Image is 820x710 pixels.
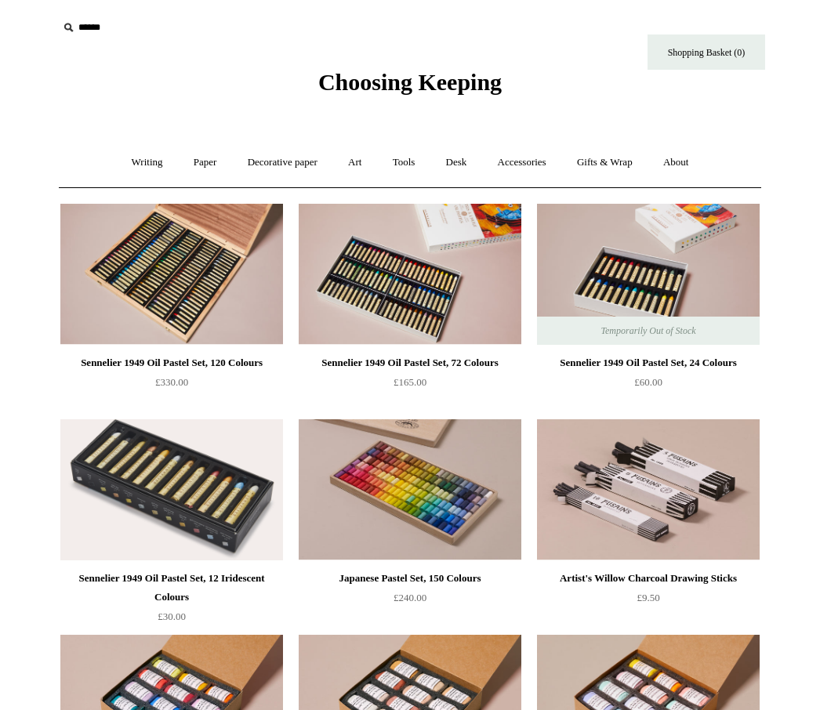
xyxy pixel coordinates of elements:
[563,142,647,183] a: Gifts & Wrap
[64,353,279,372] div: Sennelier 1949 Oil Pastel Set, 120 Colours
[334,142,376,183] a: Art
[537,204,760,345] img: Sennelier 1949 Oil Pastel Set, 24 Colours
[299,419,521,560] a: Japanese Pastel Set, 150 Colours Japanese Pastel Set, 150 Colours
[299,353,521,418] a: Sennelier 1949 Oil Pastel Set, 72 Colours £165.00
[379,142,430,183] a: Tools
[180,142,231,183] a: Paper
[484,142,561,183] a: Accessories
[537,569,760,633] a: Artist's Willow Charcoal Drawing Sticks £9.50
[541,569,756,588] div: Artist's Willow Charcoal Drawing Sticks
[648,34,765,70] a: Shopping Basket (0)
[303,353,517,372] div: Sennelier 1949 Oil Pastel Set, 72 Colours
[537,419,760,560] a: Artist's Willow Charcoal Drawing Sticks Artist's Willow Charcoal Drawing Sticks
[432,142,481,183] a: Desk
[299,204,521,345] img: Sennelier 1949 Oil Pastel Set, 72 Colours
[541,353,756,372] div: Sennelier 1949 Oil Pastel Set, 24 Colours
[394,376,426,388] span: £165.00
[537,204,760,345] a: Sennelier 1949 Oil Pastel Set, 24 Colours Sennelier 1949 Oil Pastel Set, 24 Colours Temporarily O...
[60,419,283,560] a: Sennelier 1949 Oil Pastel Set, 12 Iridescent Colours Sennelier 1949 Oil Pastel Set, 12 Iridescent...
[537,353,760,418] a: Sennelier 1949 Oil Pastel Set, 24 Colours £60.00
[303,569,517,588] div: Japanese Pastel Set, 150 Colours
[118,142,177,183] a: Writing
[585,317,711,345] span: Temporarily Out of Stock
[637,592,659,603] span: £9.50
[60,569,283,633] a: Sennelier 1949 Oil Pastel Set, 12 Iridescent Colours £30.00
[64,569,279,607] div: Sennelier 1949 Oil Pastel Set, 12 Iridescent Colours
[60,204,283,345] a: Sennelier 1949 Oil Pastel Set, 120 Colours Sennelier 1949 Oil Pastel Set, 120 Colours
[299,204,521,345] a: Sennelier 1949 Oil Pastel Set, 72 Colours Sennelier 1949 Oil Pastel Set, 72 Colours
[158,610,186,622] span: £30.00
[60,353,283,418] a: Sennelier 1949 Oil Pastel Set, 120 Colours £330.00
[60,419,283,560] img: Sennelier 1949 Oil Pastel Set, 12 Iridescent Colours
[234,142,332,183] a: Decorative paper
[634,376,662,388] span: £60.00
[394,592,426,603] span: £240.00
[299,419,521,560] img: Japanese Pastel Set, 150 Colours
[318,82,502,92] a: Choosing Keeping
[537,419,760,560] img: Artist's Willow Charcoal Drawing Sticks
[649,142,703,183] a: About
[155,376,188,388] span: £330.00
[299,569,521,633] a: Japanese Pastel Set, 150 Colours £240.00
[60,204,283,345] img: Sennelier 1949 Oil Pastel Set, 120 Colours
[318,69,502,95] span: Choosing Keeping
